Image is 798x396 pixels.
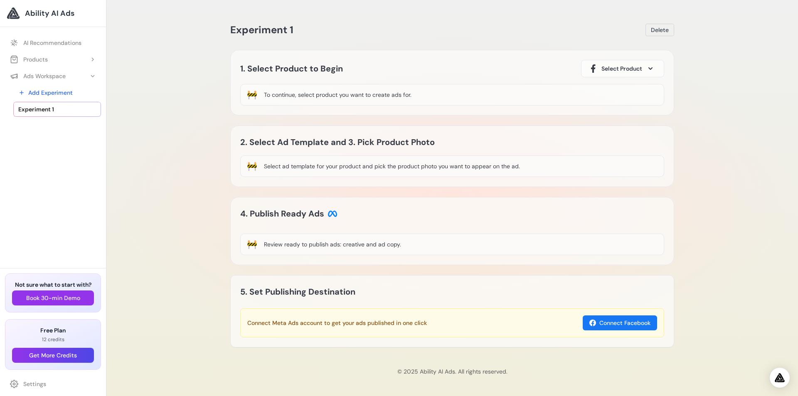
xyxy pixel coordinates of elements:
[240,207,337,220] h2: 4. Publish Ready Ads
[5,69,101,84] button: Ads Workspace
[651,26,669,34] span: Delete
[13,85,101,100] a: Add Experiment
[5,376,101,391] a: Settings
[247,239,257,250] div: 🚧
[770,368,790,388] div: Open Intercom Messenger
[7,7,99,20] a: Ability AI Ads
[13,102,101,117] a: Experiment 1
[583,315,657,330] button: Connect Facebook
[18,105,54,113] span: Experiment 1
[230,23,293,36] span: Experiment 1
[247,160,257,172] div: 🚧
[12,290,94,305] button: Book 30-min Demo
[12,336,94,343] p: 12 credits
[601,64,642,73] span: Select Product
[113,367,791,376] p: © 2025 Ability AI Ads. All rights reserved.
[25,7,74,19] span: Ability AI Ads
[645,24,674,36] button: Delete
[10,55,48,64] div: Products
[12,280,94,289] h3: Not sure what to start with?
[5,52,101,67] button: Products
[10,72,66,80] div: Ads Workspace
[240,62,343,75] h2: 1. Select Product to Begin
[264,162,520,170] div: Select ad template for your product and pick the product photo you want to appear on the ad.
[12,348,94,363] button: Get More Credits
[240,285,355,298] h2: 5. Set Publishing Destination
[264,91,411,99] div: To continue, select product you want to create ads for.
[328,209,337,219] img: Meta
[247,89,257,101] div: 🚧
[240,135,452,149] h2: 2. Select Ad Template and 3. Pick Product Photo
[581,60,664,77] button: Select Product
[5,35,101,50] a: AI Recommendations
[264,240,401,248] div: Review ready to publish ads: creative and ad copy.
[247,319,427,327] h3: Connect Meta Ads account to get your ads published in one click
[12,326,94,335] h3: Free Plan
